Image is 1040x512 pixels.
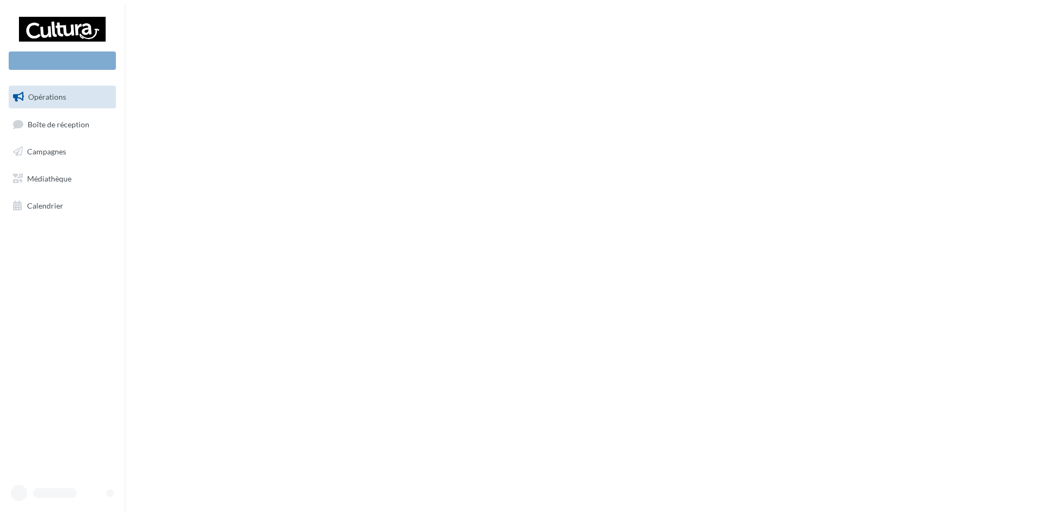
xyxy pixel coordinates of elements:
span: Médiathèque [27,174,71,183]
span: Boîte de réception [28,119,89,128]
a: Boîte de réception [6,113,118,136]
a: Campagnes [6,140,118,163]
div: Nouvelle campagne [9,51,116,70]
a: Calendrier [6,195,118,217]
a: Opérations [6,86,118,108]
a: Médiathèque [6,167,118,190]
span: Calendrier [27,200,63,210]
span: Campagnes [27,147,66,156]
span: Opérations [28,92,66,101]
